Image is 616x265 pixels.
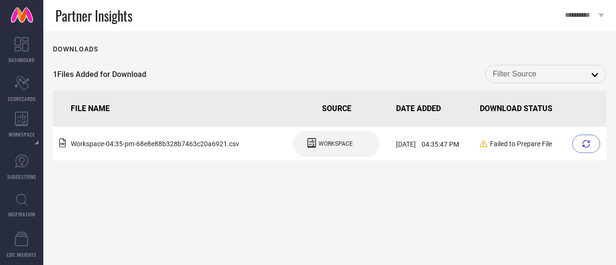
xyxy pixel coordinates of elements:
[8,95,36,102] span: SCORECARDS
[55,6,132,25] span: Partner Insights
[476,90,606,127] th: DOWNLOAD STATUS
[396,140,459,148] span: [DATE] 04:35:47 PM
[7,251,37,258] span: CDC INSIGHTS
[281,90,392,127] th: SOURCE
[9,56,35,63] span: DASHBOARD
[572,135,600,153] div: Retry
[9,131,35,138] span: WORKSPACE
[71,140,239,148] span: Workspace - 04:35-pm - 68e8e88b328b7463c20a6921 .csv
[8,211,35,218] span: INSPIRATION
[53,45,98,53] h1: Downloads
[392,90,476,127] th: DATE ADDED
[53,90,281,127] th: FILE NAME
[319,140,353,147] span: WORKSPACE
[490,140,552,148] span: Failed to Prepare File
[53,70,146,79] span: 1 Files Added for Download
[7,173,37,180] span: SUGGESTIONS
